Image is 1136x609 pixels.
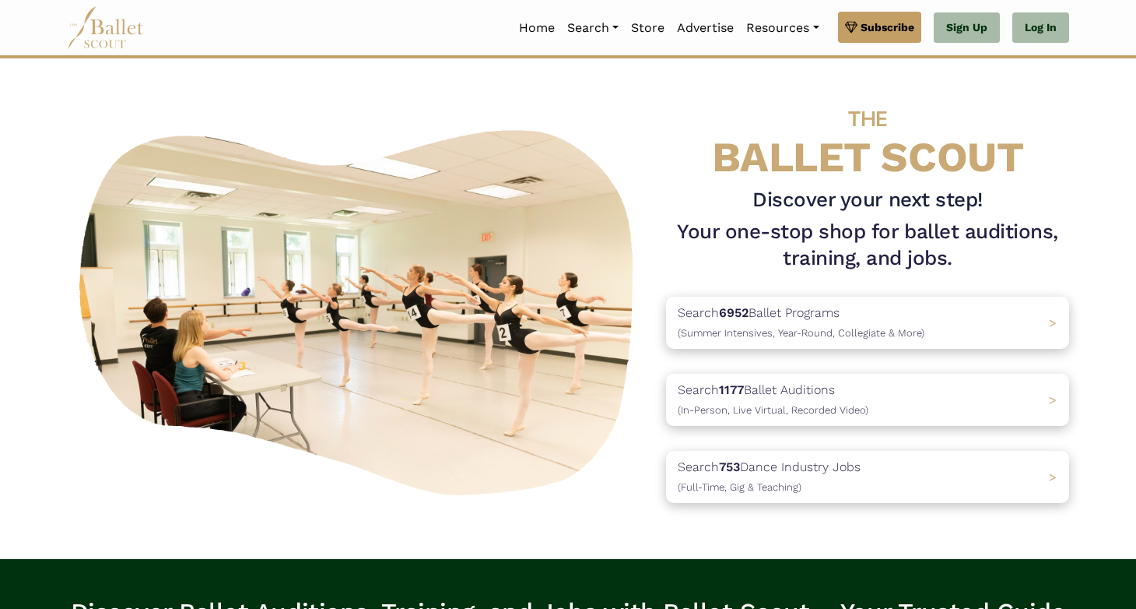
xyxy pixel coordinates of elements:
a: Subscribe [838,12,921,43]
img: gem.svg [845,19,857,36]
a: Advertise [671,12,740,44]
b: 1177 [719,382,744,397]
a: Sign Up [934,12,1000,44]
a: Log In [1012,12,1069,44]
span: > [1049,393,1057,407]
b: 6952 [719,305,749,320]
a: Search6952Ballet Programs(Summer Intensives, Year-Round, Collegiate & More)> [666,297,1069,349]
a: Search753Dance Industry Jobs(Full-Time, Gig & Teaching) > [666,451,1069,503]
a: Search1177Ballet Auditions(In-Person, Live Virtual, Recorded Video) > [666,374,1069,426]
p: Search Ballet Auditions [678,380,868,420]
span: Subscribe [861,19,914,36]
span: > [1049,470,1057,484]
p: Search Ballet Programs [678,303,924,343]
a: Store [625,12,671,44]
h3: Discover your next step! [666,187,1069,213]
span: (In-Person, Live Virtual, Recorded Video) [678,404,868,416]
span: THE [848,106,887,132]
span: > [1049,315,1057,330]
a: Home [513,12,561,44]
h4: BALLET SCOUT [666,90,1069,181]
a: Resources [740,12,825,44]
span: (Summer Intensives, Year-Round, Collegiate & More) [678,327,924,339]
span: (Full-Time, Gig & Teaching) [678,481,801,493]
b: 753 [719,459,740,474]
a: Search [561,12,625,44]
h1: Your one-stop shop for ballet auditions, training, and jobs. [666,219,1069,272]
img: A group of ballerinas talking to each other in a ballet studio [67,113,654,505]
p: Search Dance Industry Jobs [678,457,861,497]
